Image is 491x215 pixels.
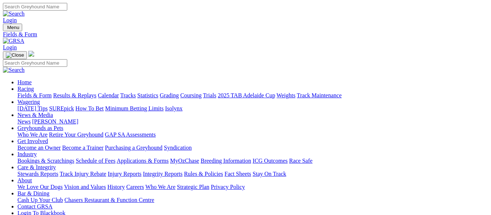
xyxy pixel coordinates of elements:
[17,177,32,183] a: About
[160,92,179,98] a: Grading
[143,171,182,177] a: Integrity Reports
[49,105,74,111] a: SUREpick
[60,171,106,177] a: Track Injury Rebate
[120,92,136,98] a: Tracks
[62,145,104,151] a: Become a Trainer
[17,171,58,177] a: Stewards Reports
[289,158,312,164] a: Race Safe
[17,203,52,210] a: Contact GRSA
[117,158,169,164] a: Applications & Forms
[184,171,223,177] a: Rules & Policies
[17,105,488,112] div: Wagering
[3,31,488,38] a: Fields & Form
[17,184,488,190] div: About
[105,145,162,151] a: Purchasing a Greyhound
[17,164,56,170] a: Care & Integrity
[17,145,488,151] div: Get Involved
[165,105,182,111] a: Isolynx
[3,44,17,50] a: Login
[180,92,202,98] a: Coursing
[17,151,37,157] a: Industry
[3,38,24,44] img: GRSA
[64,184,106,190] a: Vision and Values
[17,158,488,164] div: Industry
[98,92,119,98] a: Calendar
[17,171,488,177] div: Care & Integrity
[277,92,295,98] a: Weights
[17,131,48,138] a: Who We Are
[17,145,61,151] a: Become an Owner
[126,184,144,190] a: Careers
[17,118,488,125] div: News & Media
[7,25,19,30] span: Menu
[203,92,216,98] a: Trials
[201,158,251,164] a: Breeding Information
[3,59,67,67] input: Search
[64,197,154,203] a: Chasers Restaurant & Function Centre
[3,3,67,11] input: Search
[6,52,24,58] img: Close
[53,92,96,98] a: Results & Replays
[170,158,199,164] a: MyOzChase
[3,11,25,17] img: Search
[225,171,251,177] a: Fact Sheets
[145,184,176,190] a: Who We Are
[17,92,52,98] a: Fields & Form
[105,131,156,138] a: GAP SA Assessments
[108,171,141,177] a: Injury Reports
[17,158,74,164] a: Bookings & Scratchings
[17,184,63,190] a: We Love Our Dogs
[17,125,63,131] a: Greyhounds as Pets
[107,184,125,190] a: History
[3,67,25,73] img: Search
[297,92,342,98] a: Track Maintenance
[253,171,286,177] a: Stay On Track
[3,17,17,23] a: Login
[177,184,209,190] a: Strategic Plan
[17,92,488,99] div: Racing
[49,131,104,138] a: Retire Your Greyhound
[17,197,63,203] a: Cash Up Your Club
[76,158,115,164] a: Schedule of Fees
[17,86,34,92] a: Racing
[17,118,31,125] a: News
[211,184,245,190] a: Privacy Policy
[164,145,192,151] a: Syndication
[137,92,158,98] a: Statistics
[17,99,40,105] a: Wagering
[17,79,32,85] a: Home
[17,138,48,144] a: Get Involved
[17,105,48,111] a: [DATE] Tips
[3,24,22,31] button: Toggle navigation
[17,197,488,203] div: Bar & Dining
[17,190,49,196] a: Bar & Dining
[3,51,27,59] button: Toggle navigation
[76,105,104,111] a: How To Bet
[218,92,275,98] a: 2025 TAB Adelaide Cup
[17,131,488,138] div: Greyhounds as Pets
[32,118,78,125] a: [PERSON_NAME]
[28,51,34,57] img: logo-grsa-white.png
[105,105,164,111] a: Minimum Betting Limits
[253,158,287,164] a: ICG Outcomes
[17,112,53,118] a: News & Media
